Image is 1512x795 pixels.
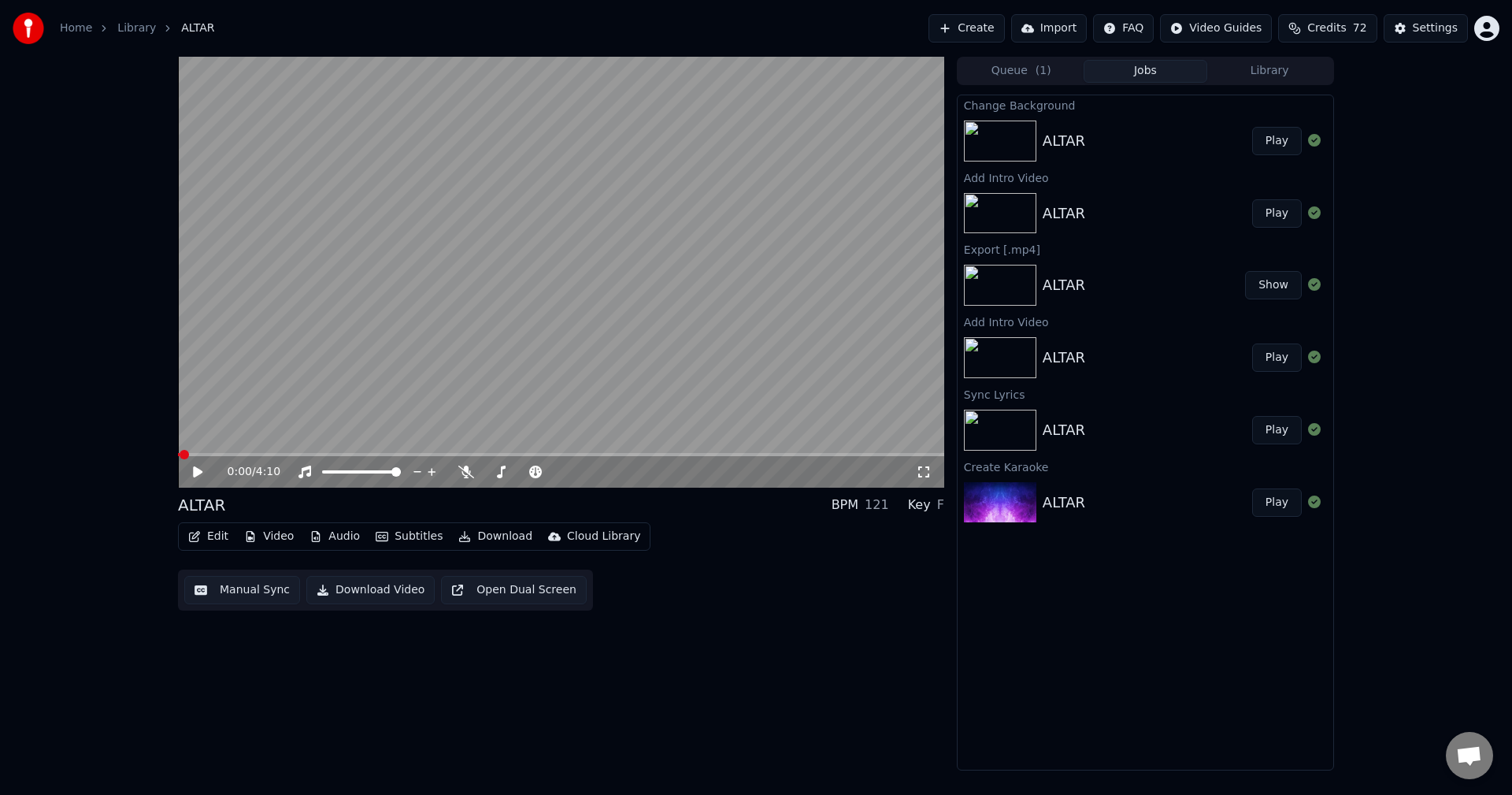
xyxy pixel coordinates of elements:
span: ALTAR [181,20,214,36]
button: Show [1245,271,1302,299]
div: 121 [865,496,889,515]
span: 72 [1353,20,1367,36]
div: ALTAR [1043,130,1085,152]
button: Subtitles [369,526,449,548]
button: Import [1011,14,1087,43]
button: Play [1252,416,1302,444]
div: Add Intro Video [958,168,1333,187]
div: Export [.mp4] [958,240,1333,258]
div: Create Karaoke [958,457,1333,476]
div: Add Intro Video [958,312,1333,331]
button: Manual Sync [184,576,300,604]
button: Play [1252,489,1302,517]
div: ALTAR [178,494,225,516]
div: Sync Lyrics [958,384,1333,403]
button: Queue [959,60,1084,83]
div: ALTAR [1043,274,1085,296]
div: Cloud Library [567,529,640,544]
button: Settings [1384,14,1468,43]
button: Download [452,526,539,548]
button: Library [1207,60,1332,83]
a: Home [60,20,92,36]
a: Open chat [1446,732,1493,779]
div: F [937,496,944,515]
div: ALTAR [1043,419,1085,441]
div: / [228,464,265,480]
div: ALTAR [1043,202,1085,225]
span: 4:10 [256,464,280,480]
button: Open Dual Screen [441,576,587,604]
img: youka [13,13,44,44]
div: Change Background [958,95,1333,114]
div: Key [908,496,931,515]
div: ALTAR [1043,347,1085,369]
div: Settings [1413,20,1458,36]
span: 0:00 [228,464,252,480]
button: Download Video [306,576,435,604]
div: BPM [832,496,858,515]
button: Edit [182,526,235,548]
button: Jobs [1084,60,1208,83]
div: ALTAR [1043,492,1085,514]
button: Play [1252,127,1302,155]
button: Play [1252,199,1302,228]
button: Credits72 [1278,14,1377,43]
button: Create [928,14,1005,43]
button: Video Guides [1160,14,1272,43]
button: FAQ [1093,14,1154,43]
span: ( 1 ) [1036,63,1051,79]
button: Audio [303,526,366,548]
span: Credits [1307,20,1346,36]
button: Play [1252,344,1302,372]
nav: breadcrumb [60,20,215,36]
button: Video [238,526,300,548]
a: Library [117,20,156,36]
